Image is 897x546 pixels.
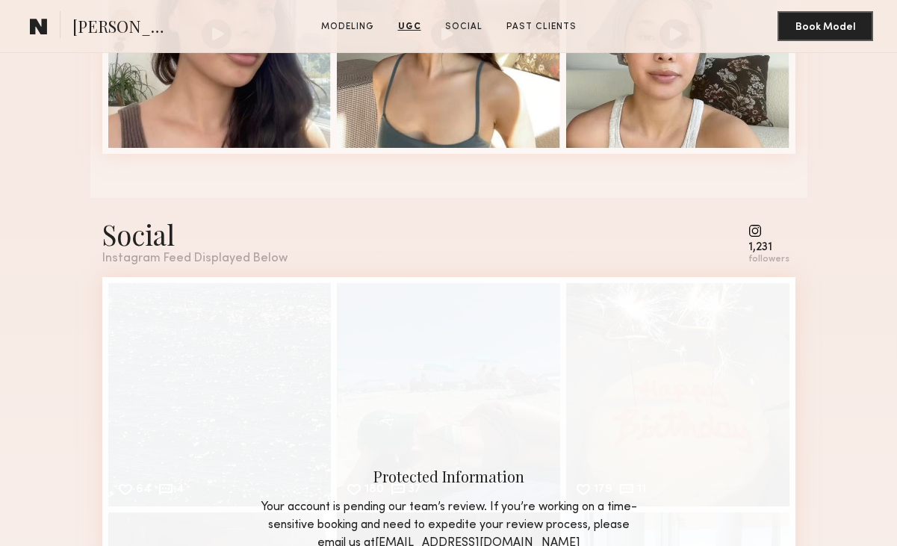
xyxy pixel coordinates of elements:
[439,20,488,34] a: Social
[392,20,427,34] a: UGC
[748,242,789,253] div: 1,231
[102,252,288,265] div: Instagram Feed Displayed Below
[258,466,639,486] div: Protected Information
[748,254,789,265] div: followers
[500,20,583,34] a: Past Clients
[777,11,873,41] button: Book Model
[102,216,288,252] div: Social
[72,15,176,41] span: [PERSON_NAME]
[315,20,380,34] a: Modeling
[777,19,873,32] a: Book Model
